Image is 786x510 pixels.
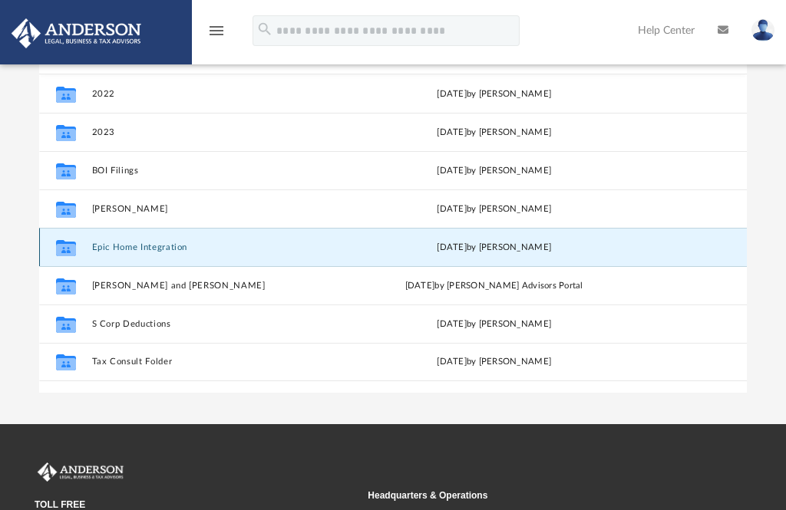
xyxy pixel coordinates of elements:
button: BOI Filings [92,166,356,176]
div: [DATE] by [PERSON_NAME] [362,356,626,370]
small: Headquarters & Operations [368,489,690,502]
div: grid [39,74,747,393]
img: User Pic [751,19,774,41]
button: 2022 [92,89,356,99]
button: 2023 [92,127,356,137]
button: [PERSON_NAME] and [PERSON_NAME] [92,281,356,291]
div: [DATE] by [PERSON_NAME] [362,126,626,140]
div: [DATE] by [PERSON_NAME] [362,164,626,178]
div: [DATE] by [PERSON_NAME] [362,241,626,255]
i: menu [207,21,226,40]
img: Anderson Advisors Platinum Portal [7,18,146,48]
button: Tax Consult Folder [92,357,356,367]
a: menu [207,29,226,40]
div: [DATE] by [PERSON_NAME] [362,202,626,216]
i: search [256,21,273,38]
img: Anderson Advisors Platinum Portal [35,462,127,482]
button: Epic Home Integration [92,242,356,252]
button: [PERSON_NAME] [92,204,356,214]
button: S Corp Deductions [92,319,356,329]
div: [DATE] by [PERSON_NAME] [362,87,626,101]
div: [DATE] by [PERSON_NAME] [362,318,626,331]
div: [DATE] by [PERSON_NAME] Advisors Portal [362,279,626,293]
